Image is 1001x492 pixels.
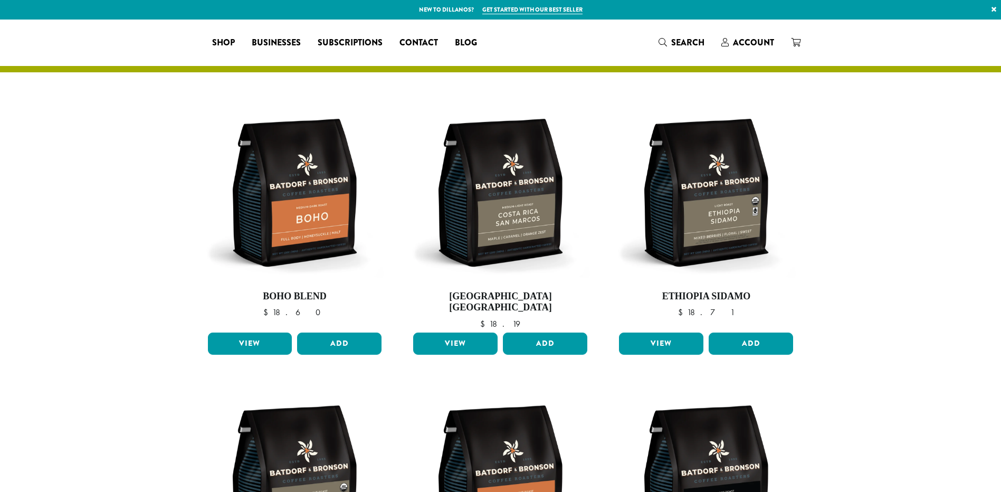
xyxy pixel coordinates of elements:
[204,34,243,51] a: Shop
[480,318,489,329] span: $
[318,36,383,50] span: Subscriptions
[263,307,272,318] span: $
[733,36,774,49] span: Account
[503,333,587,355] button: Add
[212,36,235,50] span: Shop
[650,34,713,51] a: Search
[263,307,326,318] bdi: 18.60
[678,307,687,318] span: $
[616,291,796,302] h4: Ethiopia Sidamo
[480,318,520,329] bdi: 18.19
[413,333,498,355] a: View
[482,5,583,14] a: Get started with our best seller
[205,103,384,282] img: BB-12oz-Boho-Stock.webp
[709,333,793,355] button: Add
[671,36,704,49] span: Search
[411,103,590,328] a: [GEOGRAPHIC_DATA] [GEOGRAPHIC_DATA] $18.19
[616,103,796,282] img: BB-12oz-FTO-Ethiopia-Sidamo-Stock.webp
[411,103,590,282] img: BB-12oz-Costa-Rica-San-Marcos-Stock.webp
[619,333,703,355] a: View
[205,103,385,328] a: Boho Blend $18.60
[297,333,382,355] button: Add
[411,291,590,314] h4: [GEOGRAPHIC_DATA] [GEOGRAPHIC_DATA]
[678,307,735,318] bdi: 18.71
[399,36,438,50] span: Contact
[208,333,292,355] a: View
[205,291,385,302] h4: Boho Blend
[252,36,301,50] span: Businesses
[616,103,796,328] a: Ethiopia Sidamo $18.71
[455,36,477,50] span: Blog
